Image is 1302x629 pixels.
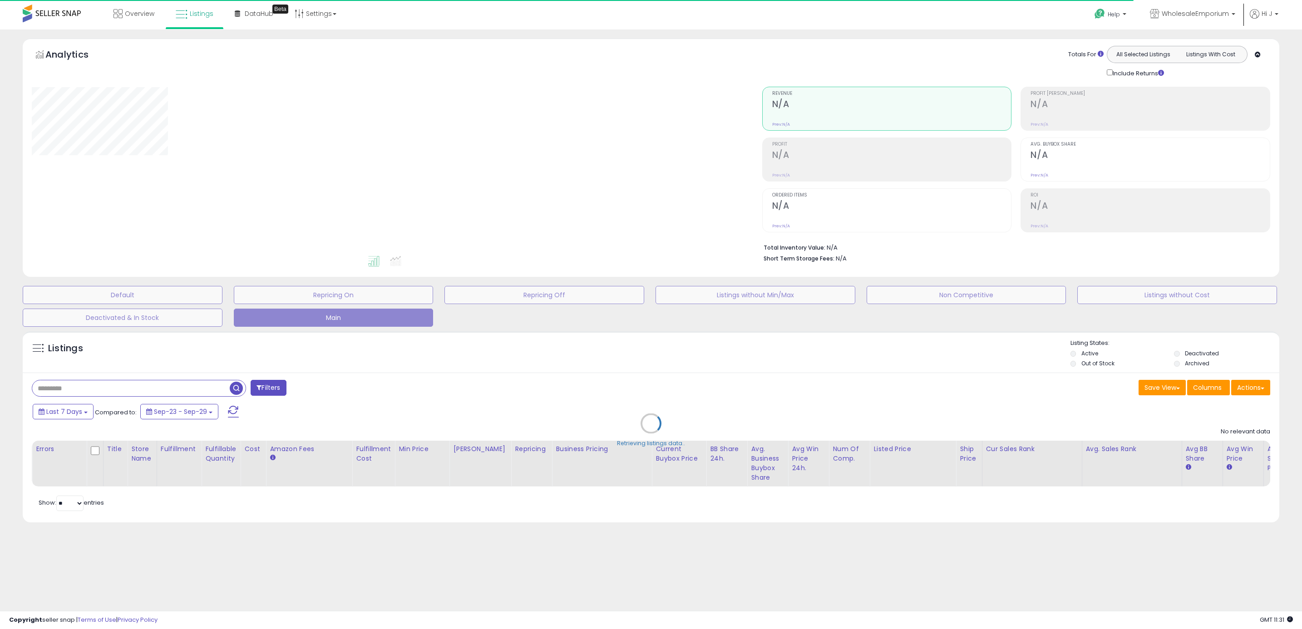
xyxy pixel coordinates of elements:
a: Help [1087,1,1135,29]
a: Hi J [1250,9,1278,29]
button: Non Competitive [867,286,1066,304]
div: Totals For [1068,50,1104,59]
div: Include Returns [1100,68,1175,78]
span: Ordered Items [772,193,1011,198]
h2: N/A [772,99,1011,111]
h2: N/A [772,201,1011,213]
h2: N/A [1031,150,1270,162]
small: Prev: N/A [772,223,790,229]
h5: Analytics [45,48,106,63]
b: Short Term Storage Fees: [764,255,834,262]
small: Prev: N/A [772,172,790,178]
small: Prev: N/A [772,122,790,127]
div: Tooltip anchor [272,5,288,14]
span: DataHub [245,9,273,18]
button: Main [234,309,434,327]
div: Retrieving listings data.. [617,439,685,447]
span: ROI [1031,193,1270,198]
button: Repricing On [234,286,434,304]
button: Default [23,286,222,304]
button: Listings without Cost [1077,286,1277,304]
span: N/A [836,254,847,263]
span: Profit [PERSON_NAME] [1031,91,1270,96]
button: Deactivated & In Stock [23,309,222,327]
button: All Selected Listings [1110,49,1177,60]
span: Help [1108,10,1120,18]
span: Profit [772,142,1011,147]
span: Hi J [1262,9,1272,18]
button: Repricing Off [444,286,644,304]
span: Overview [125,9,154,18]
small: Prev: N/A [1031,223,1048,229]
h2: N/A [1031,201,1270,213]
h2: N/A [772,150,1011,162]
span: Revenue [772,91,1011,96]
span: Listings [190,9,213,18]
small: Prev: N/A [1031,122,1048,127]
li: N/A [764,241,1263,252]
span: Avg. Buybox Share [1031,142,1270,147]
h2: N/A [1031,99,1270,111]
b: Total Inventory Value: [764,244,825,251]
small: Prev: N/A [1031,172,1048,178]
span: WholesaleEmporium [1162,9,1229,18]
button: Listings With Cost [1177,49,1244,60]
i: Get Help [1094,8,1105,20]
button: Listings without Min/Max [656,286,855,304]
